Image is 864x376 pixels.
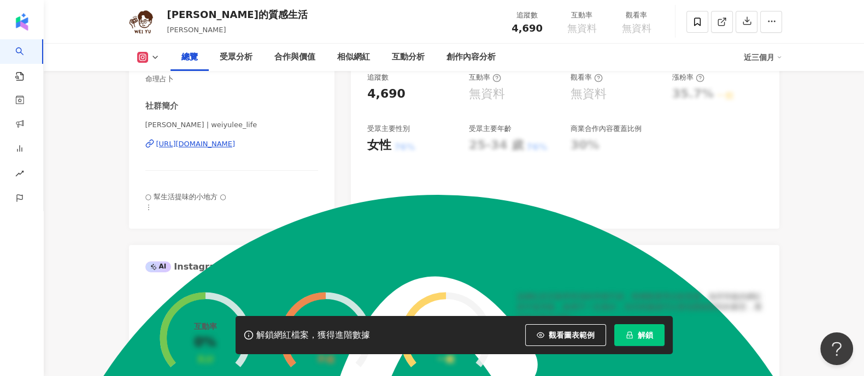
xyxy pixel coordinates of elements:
div: 女性 [367,137,391,154]
div: 不佳 [317,355,334,365]
div: 社群簡介 [145,100,178,112]
span: ○ 幫生活提味的小地方 ○ ⋮ [145,193,226,211]
div: 一般 [437,355,454,365]
a: [URL][DOMAIN_NAME] [145,139,319,149]
div: 良好 [197,355,214,365]
div: 追蹤數 [367,73,389,82]
div: 相似網紅 [337,51,370,64]
div: 互動率 [561,10,603,21]
button: 觀看圖表範例 [525,324,606,346]
div: 近三個月 [744,49,782,66]
div: 4,690 [367,86,405,103]
span: 解鎖 [638,331,653,339]
div: 互動率 [469,73,501,82]
span: lock [626,331,633,339]
div: 互動分析 [392,51,425,64]
span: 觀看圖表範例 [549,331,595,339]
div: 解鎖網紅檔案，獲得進階數據 [256,330,370,341]
img: KOL Avatar [126,5,159,38]
span: [PERSON_NAME] | weiyulee_life [145,120,319,130]
div: 觀看率 [616,10,657,21]
div: 無資料 [469,86,505,103]
span: rise [15,163,24,187]
img: logo icon [13,13,31,31]
div: 創作內容分析 [446,51,496,64]
span: 命理占卜 [145,74,319,84]
span: 無資料 [567,23,597,34]
div: 漲粉率 [672,73,704,82]
span: 無資料 [622,23,651,34]
div: 總覽 [181,51,198,64]
button: 解鎖 [614,324,665,346]
div: [PERSON_NAME]的質感生活 [167,8,308,21]
div: 觀看率 [571,73,603,82]
div: 合作與價值 [274,51,315,64]
div: 該網紅的互動率和漲粉率都不錯，唯獨觀看率比較普通，為同等級的網紅的中低等級，效果不一定會好，但仍然建議可以發包開箱類型的案型，應該會比較有成效！ [517,291,763,324]
span: 4,690 [512,22,543,34]
div: 追蹤數 [507,10,548,21]
div: 受眾主要性別 [367,124,410,134]
span: [PERSON_NAME] [167,26,226,34]
a: search [15,39,37,82]
div: 無資料 [571,86,607,103]
div: [URL][DOMAIN_NAME] [156,139,236,149]
div: 受眾主要年齡 [469,124,512,134]
div: 商業合作內容覆蓋比例 [571,124,642,134]
div: 受眾分析 [220,51,252,64]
